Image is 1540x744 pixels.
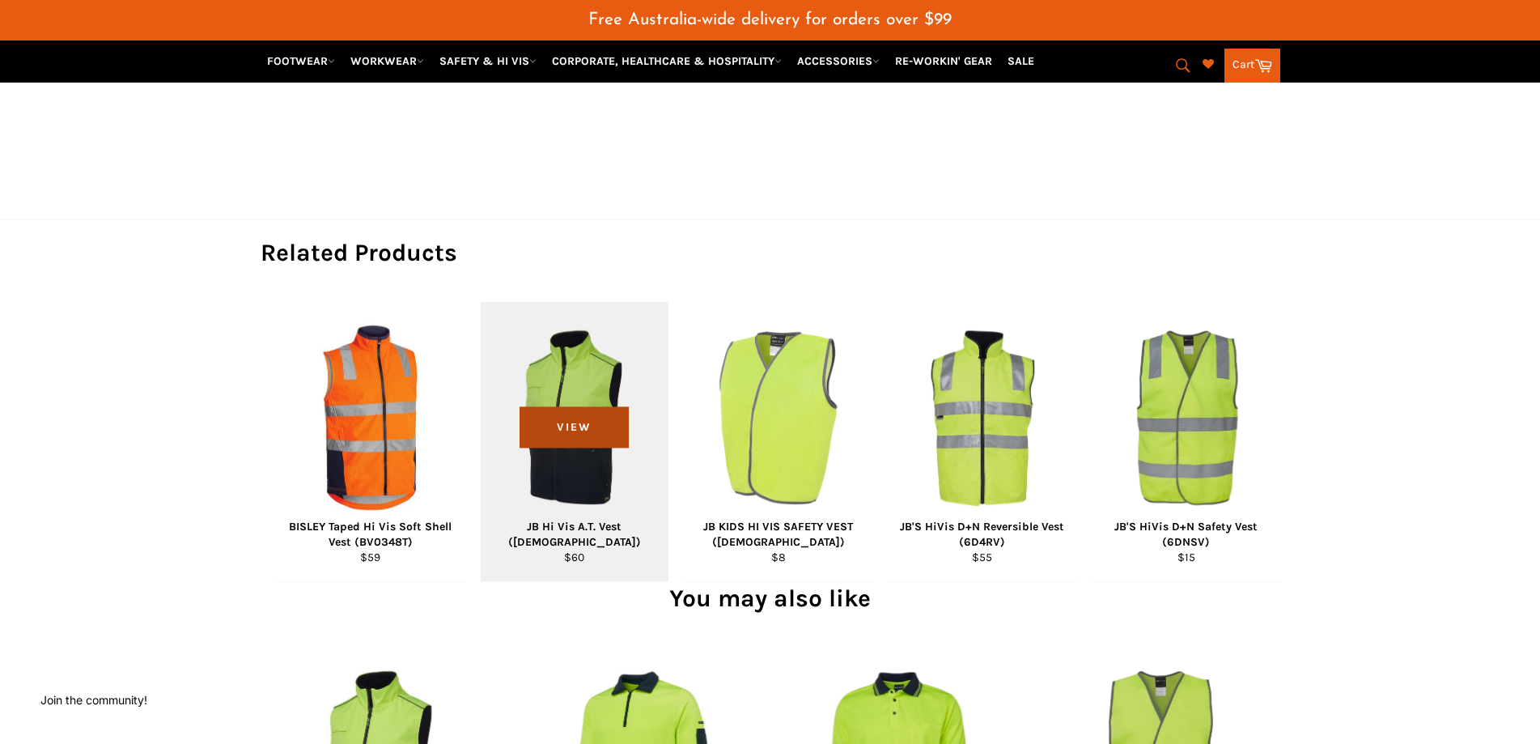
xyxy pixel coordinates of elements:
a: KIDS HI VIS SAFETY VEST - Workin Gear JB KIDS HI VIS SAFETY VEST ([DEMOGRAPHIC_DATA]) $8 [685,302,872,582]
div: JB Hi Vis A.T. Vest ([DEMOGRAPHIC_DATA]) [490,519,658,551]
a: SALE [1001,47,1041,75]
div: JB KIDS HI VIS SAFETY VEST ([DEMOGRAPHIC_DATA]) [694,519,862,551]
span: Free Australia-wide delivery for orders over $99 [588,11,952,28]
div: $55 [898,550,1066,565]
a: SAFETY & HI VIS [433,47,543,75]
h2: You may also like [261,582,1280,615]
button: Join the community! [40,693,147,707]
a: WORKWEAR [344,47,431,75]
span: View [520,406,629,448]
div: $15 [1102,550,1270,565]
a: WORKIN GEAR JB'S Reversible Vest JB'S HiVis D+N Reversible Vest (6D4RV) $55 [889,302,1076,582]
div: JB'S HiVis D+N Reversible Vest (6D4RV) [898,519,1066,551]
a: BISLEY Taped Hi Vis Soft Shell Vest (BV0348T) - Workin' Gear BISLEY Taped Hi Vis Soft Shell Vest ... [277,302,465,582]
img: JB'S 6DNSV HiVis D+N Safety Vest 2 Colours - Workin' Gear [1113,328,1260,508]
div: $8 [694,550,862,565]
img: BISLEY Taped Hi Vis Soft Shell Vest (BV0348T) - Workin' Gear [299,322,441,512]
a: CORPORATE, HEALTHCARE & HOSPITALITY [545,47,788,75]
img: WORKIN GEAR JB'S Reversible Vest [909,328,1056,508]
div: BISLEY Taped Hi Vis Soft Shell Vest (BV0348T) [286,519,454,551]
div: $59 [286,550,454,565]
a: JB'S 6DNSV HiVis D+N Safety Vest 2 Colours - Workin' Gear JB'S HiVis D+N Safety Vest (6DNSV) $15 [1092,302,1280,582]
a: Workin Gear JB Vest JB Hi Vis A.T. Vest ([DEMOGRAPHIC_DATA]) $60 View [481,302,668,582]
a: RE-WORKIN' GEAR [889,47,999,75]
a: FOOTWEAR [261,47,342,75]
h2: Related Products [261,236,1280,270]
div: JB'S HiVis D+N Safety Vest (6DNSV) [1102,519,1270,551]
img: KIDS HI VIS SAFETY VEST - Workin Gear [705,328,852,508]
a: Cart [1224,49,1280,83]
a: ACCESSORIES [791,47,886,75]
